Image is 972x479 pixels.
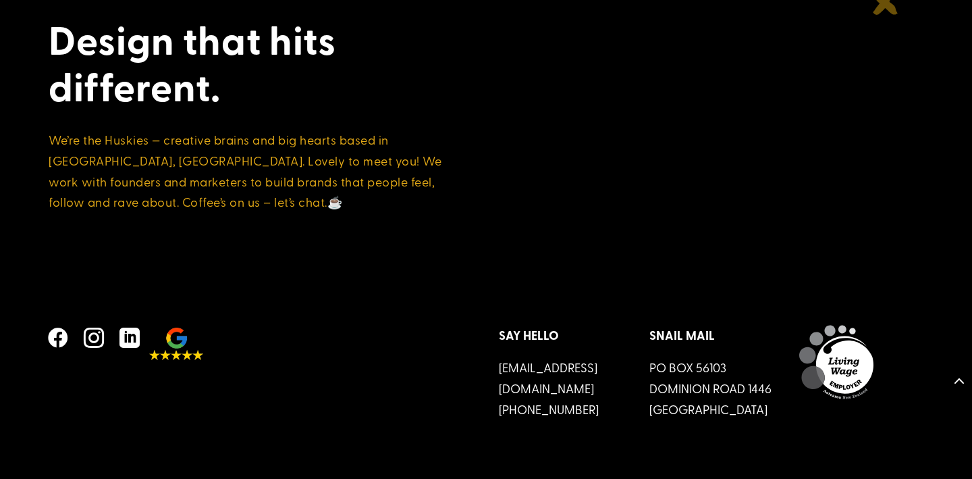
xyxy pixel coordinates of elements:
[499,326,559,344] strong: Say Hello
[113,322,146,354] span: 
[149,328,203,360] img: 5 stars on google
[42,322,74,354] span: 
[113,322,149,354] a: 
[649,357,774,420] p: PO Box 56103 Dominion Road 1446 [GEOGRAPHIC_DATA]
[499,401,599,418] a: [PHONE_NUMBER]
[649,326,715,344] strong: Snail Mail
[149,328,207,360] a: 5 stars on google
[78,322,113,354] a: 
[42,322,78,354] a: 
[49,16,473,117] h2: Design that hits different.
[499,359,597,397] a: [EMAIL_ADDRESS][DOMAIN_NAME]
[78,322,110,354] span: 
[327,193,343,210] span: ☕️
[799,325,873,399] img: Husk is a Living Wage Employer
[49,130,473,212] p: We’re the Huskies — creative brains and big hearts based in [GEOGRAPHIC_DATA], [GEOGRAPHIC_DATA]....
